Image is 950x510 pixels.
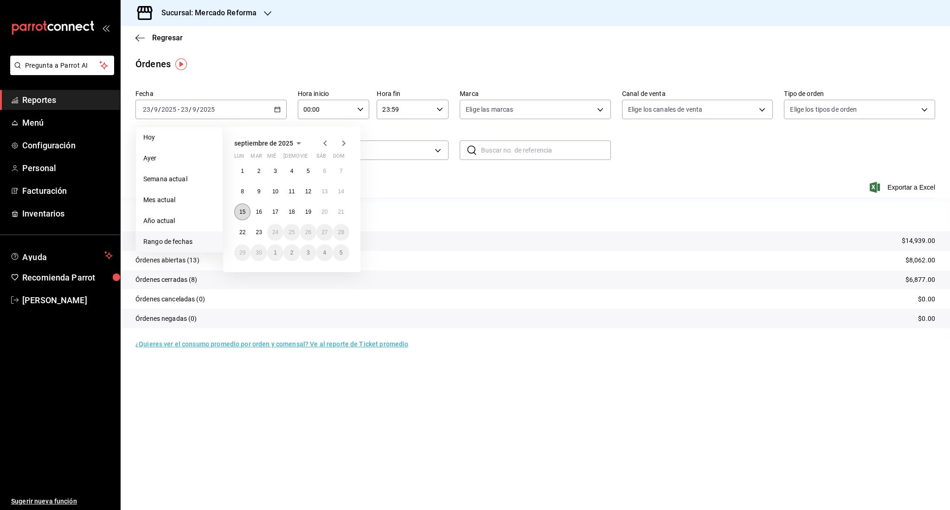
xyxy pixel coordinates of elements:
[316,244,333,261] button: 4 de octubre de 2025
[905,275,935,285] p: $6,877.00
[22,162,113,174] span: Personal
[135,275,198,285] p: Órdenes cerradas (8)
[158,106,161,113] span: /
[11,497,113,506] span: Sugerir nueva función
[333,224,349,241] button: 28 de septiembre de 2025
[300,183,316,200] button: 12 de septiembre de 2025
[135,294,205,304] p: Órdenes canceladas (0)
[307,249,310,256] abbr: 3 de octubre de 2025
[22,94,113,106] span: Reportes
[161,106,177,113] input: ----
[234,163,250,179] button: 1 de septiembre de 2025
[234,140,293,147] span: septiembre de 2025
[143,174,215,184] span: Semana actual
[784,90,935,97] label: Tipo de orden
[22,250,101,261] span: Ayuda
[622,90,773,97] label: Canal de venta
[234,244,250,261] button: 29 de septiembre de 2025
[135,90,287,97] label: Fecha
[338,209,344,215] abbr: 21 de septiembre de 2025
[283,153,338,163] abbr: jueves
[481,141,611,159] input: Buscar no. de referencia
[143,133,215,142] span: Hoy
[135,314,197,324] p: Órdenes negadas (0)
[256,229,262,236] abbr: 23 de septiembre de 2025
[143,153,215,163] span: Ayer
[274,249,277,256] abbr: 1 de octubre de 2025
[256,209,262,215] abbr: 16 de septiembre de 2025
[199,106,215,113] input: ----
[143,195,215,205] span: Mes actual
[250,204,267,220] button: 16 de septiembre de 2025
[300,163,316,179] button: 5 de septiembre de 2025
[305,229,311,236] abbr: 26 de septiembre de 2025
[305,209,311,215] abbr: 19 de septiembre de 2025
[154,106,158,113] input: --
[257,168,261,174] abbr: 2 de septiembre de 2025
[234,153,244,163] abbr: lunes
[234,183,250,200] button: 8 de septiembre de 2025
[872,182,935,193] button: Exportar a Excel
[151,106,154,113] span: /
[22,271,113,284] span: Recomienda Parrot
[256,249,262,256] abbr: 30 de septiembre de 2025
[22,207,113,220] span: Inventarios
[267,204,283,220] button: 17 de septiembre de 2025
[460,90,611,97] label: Marca
[234,204,250,220] button: 15 de septiembre de 2025
[321,188,327,195] abbr: 13 de septiembre de 2025
[333,153,345,163] abbr: domingo
[790,105,857,114] span: Elige los tipos de orden
[241,168,244,174] abbr: 1 de septiembre de 2025
[290,249,294,256] abbr: 2 de octubre de 2025
[289,209,295,215] abbr: 18 de septiembre de 2025
[267,163,283,179] button: 3 de septiembre de 2025
[135,255,199,265] p: Órdenes abiertas (13)
[154,7,257,19] h3: Sucursal: Mercado Reforma
[135,209,935,220] p: Resumen
[300,244,316,261] button: 3 de octubre de 2025
[143,216,215,226] span: Año actual
[180,106,189,113] input: --
[102,24,109,32] button: open_drawer_menu
[628,105,702,114] span: Elige los canales de venta
[272,209,278,215] abbr: 17 de septiembre de 2025
[267,183,283,200] button: 10 de septiembre de 2025
[272,188,278,195] abbr: 10 de septiembre de 2025
[22,116,113,129] span: Menú
[143,237,215,247] span: Rango de fechas
[239,249,245,256] abbr: 29 de septiembre de 2025
[918,314,935,324] p: $0.00
[250,163,267,179] button: 2 de septiembre de 2025
[333,183,349,200] button: 14 de septiembre de 2025
[323,168,326,174] abbr: 6 de septiembre de 2025
[175,58,187,70] img: Tooltip marker
[321,209,327,215] abbr: 20 de septiembre de 2025
[22,185,113,197] span: Facturación
[152,33,183,42] span: Regresar
[250,224,267,241] button: 23 de septiembre de 2025
[189,106,192,113] span: /
[289,188,295,195] abbr: 11 de septiembre de 2025
[298,90,370,97] label: Hora inicio
[338,188,344,195] abbr: 14 de septiembre de 2025
[22,139,113,152] span: Configuración
[316,163,333,179] button: 6 de septiembre de 2025
[250,183,267,200] button: 9 de septiembre de 2025
[340,168,343,174] abbr: 7 de septiembre de 2025
[272,229,278,236] abbr: 24 de septiembre de 2025
[307,168,310,174] abbr: 5 de septiembre de 2025
[283,244,300,261] button: 2 de octubre de 2025
[316,224,333,241] button: 27 de septiembre de 2025
[239,209,245,215] abbr: 15 de septiembre de 2025
[6,67,114,77] a: Pregunta a Parrot AI
[283,163,300,179] button: 4 de septiembre de 2025
[333,244,349,261] button: 5 de octubre de 2025
[250,153,262,163] abbr: martes
[333,163,349,179] button: 7 de septiembre de 2025
[338,229,344,236] abbr: 28 de septiembre de 2025
[267,244,283,261] button: 1 de octubre de 2025
[283,204,300,220] button: 18 de septiembre de 2025
[135,57,171,71] div: Órdenes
